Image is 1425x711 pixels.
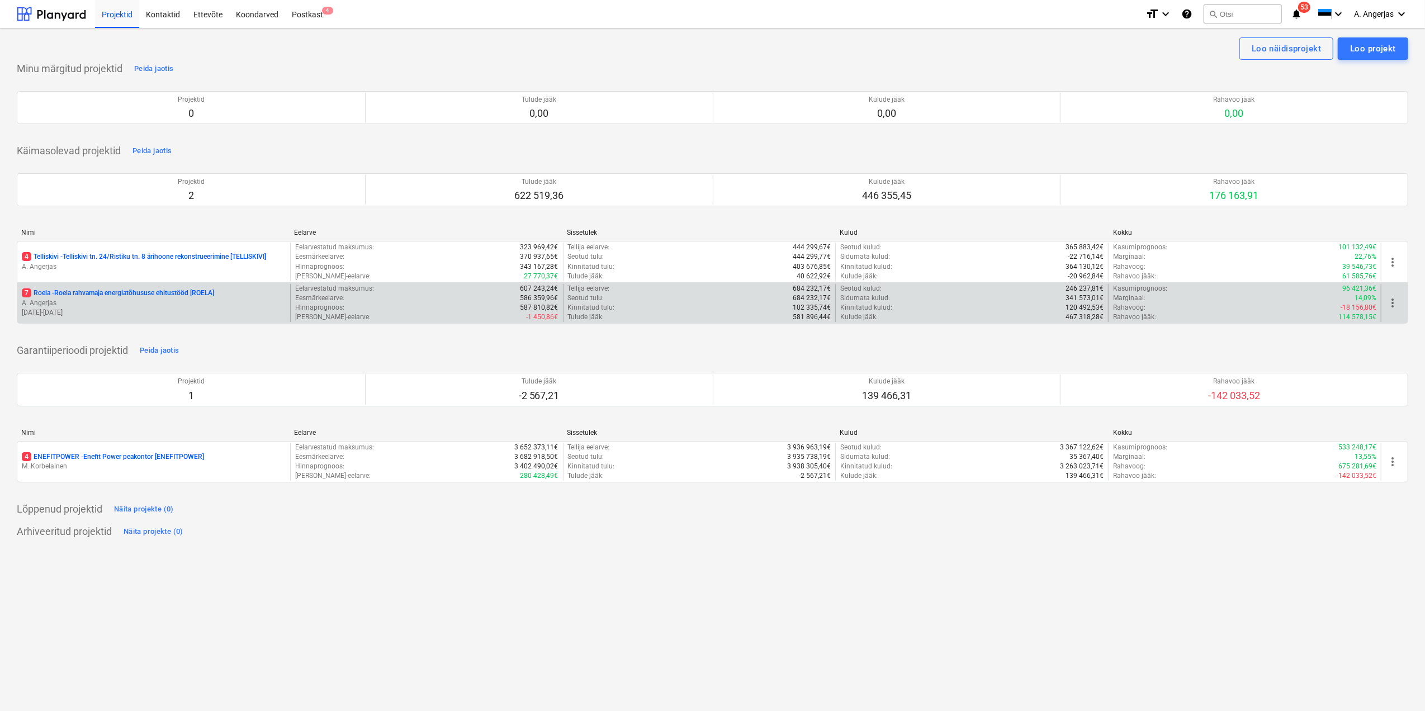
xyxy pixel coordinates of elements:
[295,284,374,293] p: Eelarvestatud maksumus :
[793,303,831,312] p: 102 335,74€
[1338,243,1376,252] p: 101 132,49€
[520,284,558,293] p: 607 243,24€
[1386,296,1399,310] span: more_vert
[840,293,890,303] p: Sidumata kulud :
[1204,4,1282,23] button: Otsi
[1252,41,1321,56] div: Loo näidisprojekt
[862,177,911,187] p: Kulude jääk
[1355,252,1376,262] p: 22,76%
[22,288,214,298] p: Roela - Roela rahvamaja energiatõhususe ehitustööd [ROELA]
[1337,471,1376,481] p: -142 033,52€
[1342,262,1376,272] p: 39 546,73€
[295,272,371,281] p: [PERSON_NAME]-eelarve :
[22,462,286,471] p: M. Korbelainen
[869,107,905,120] p: 0,00
[22,452,31,461] span: 4
[295,262,344,272] p: Hinnaprognoos :
[1113,293,1145,303] p: Marginaal :
[22,298,286,308] p: A. Angerjas
[21,229,285,236] div: Nimi
[22,308,286,317] p: [DATE] - [DATE]
[1341,303,1376,312] p: -18 156,80€
[1355,452,1376,462] p: 13,55%
[520,293,558,303] p: 586 359,96€
[294,429,558,437] div: Eelarve
[295,312,371,322] p: [PERSON_NAME]-eelarve :
[178,177,205,187] p: Projektid
[1066,243,1104,252] p: 365 883,42€
[520,471,558,481] p: 280 428,49€
[1181,7,1192,21] i: Abikeskus
[568,452,604,462] p: Seotud tulu :
[515,443,558,452] p: 3 652 373,11€
[515,462,558,471] p: 3 402 490,02€
[793,243,831,252] p: 444 299,67€
[178,377,205,386] p: Projektid
[1395,7,1408,21] i: keyboard_arrow_down
[294,229,558,236] div: Eelarve
[797,272,831,281] p: 40 622,92€
[1350,41,1396,56] div: Loo projekt
[568,243,610,252] p: Tellija eelarve :
[1113,284,1167,293] p: Kasumiprognoos :
[1066,284,1104,293] p: 246 237,81€
[137,342,182,359] button: Peida jaotis
[840,262,892,272] p: Kinnitatud kulud :
[1338,312,1376,322] p: 114 578,15€
[17,344,128,357] p: Garantiiperioodi projektid
[1060,443,1104,452] p: 3 367 122,62€
[22,452,204,462] p: ENEFITPOWER - Enefit Power peakontor [ENEFITPOWER]
[1210,189,1259,202] p: 176 163,91
[515,452,558,462] p: 3 682 918,50€
[840,471,878,481] p: Kulude jääk :
[1210,177,1259,187] p: Rahavoo jääk
[1298,2,1310,13] span: 53
[1159,7,1172,21] i: keyboard_arrow_down
[1066,471,1104,481] p: 139 466,31€
[114,503,174,516] div: Näita projekte (0)
[1113,262,1145,272] p: Rahavoog :
[1060,462,1104,471] p: 3 263 023,71€
[840,284,882,293] p: Seotud kulud :
[1113,429,1377,437] div: Kokku
[1069,452,1104,462] p: 35 367,40€
[568,293,604,303] p: Seotud tulu :
[124,525,183,538] div: Näita projekte (0)
[568,272,604,281] p: Tulude jääk :
[178,95,205,105] p: Projektid
[1066,293,1104,303] p: 341 573,01€
[17,525,112,538] p: Arhiveeritud projektid
[1113,452,1145,462] p: Marginaal :
[787,452,831,462] p: 3 935 738,19€
[522,95,556,105] p: Tulude jääk
[793,262,831,272] p: 403 676,85€
[862,189,911,202] p: 446 355,45
[178,189,205,202] p: 2
[840,443,882,452] p: Seotud kulud :
[295,293,344,303] p: Eesmärkeelarve :
[840,429,1104,437] div: Kulud
[840,303,892,312] p: Kinnitatud kulud :
[1066,312,1104,322] p: 467 318,28€
[134,63,173,75] div: Peida jaotis
[22,252,266,262] p: Telliskivi - Telliskivi tn. 24/Ristiku tn. 8 ärihoone rekonstrueerimine [TELLISKIVI]
[1113,252,1145,262] p: Marginaal :
[1342,284,1376,293] p: 96 421,36€
[567,429,831,437] div: Sissetulek
[568,462,615,471] p: Kinnitatud tulu :
[862,389,911,402] p: 139 466,31
[1338,462,1376,471] p: 675 281,69€
[787,462,831,471] p: 3 938 305,40€
[840,272,878,281] p: Kulude jääk :
[178,389,205,402] p: 1
[22,262,286,272] p: A. Angerjas
[522,107,556,120] p: 0,00
[840,243,882,252] p: Seotud kulud :
[22,252,31,261] span: 4
[520,243,558,252] p: 323 969,42€
[1354,10,1394,18] span: A. Angerjas
[17,144,121,158] p: Käimasolevad projektid
[295,462,344,471] p: Hinnaprognoos :
[840,229,1104,236] div: Kulud
[178,107,205,120] p: 0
